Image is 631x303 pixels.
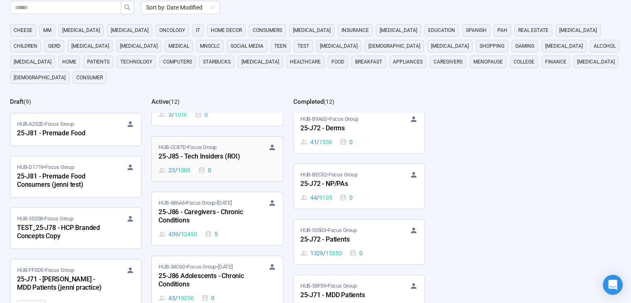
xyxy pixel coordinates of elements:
[300,171,358,179] span: HUB-BEC52 • Focus Group
[14,58,51,66] span: [MEDICAL_DATA]
[175,166,178,175] span: /
[17,163,74,171] span: HUB-D1719 • Focus Group
[43,26,51,34] span: MM
[341,26,369,34] span: Insurance
[14,73,66,82] span: [DEMOGRAPHIC_DATA]
[201,293,214,303] div: 0
[211,26,242,34] span: home decor
[368,42,420,50] span: [DEMOGRAPHIC_DATA]
[431,42,469,50] span: [MEDICAL_DATA]
[317,193,319,202] span: /
[480,42,504,50] span: shopping
[169,98,180,105] span: ( 12 )
[10,98,24,105] h2: Draft
[300,282,357,290] span: HUB-38F59 • Focus Group
[300,235,392,245] div: 25-J72 - Patients
[300,137,332,147] div: 41
[274,42,287,50] span: Teen
[200,42,220,50] span: mnsclc
[205,230,218,239] div: 5
[231,42,263,50] span: social media
[355,58,382,66] span: breakfast
[290,58,321,66] span: healthcare
[297,42,309,50] span: Test
[17,274,108,293] div: 25-J71 - [PERSON_NAME] - MDD Patients (jenni practice)
[466,26,487,34] span: Spanish
[497,26,507,34] span: PAH
[323,249,326,258] span: /
[559,26,597,34] span: [MEDICAL_DATA]
[159,26,185,34] span: oncology
[76,73,103,82] span: consumer
[121,1,134,14] button: search
[253,26,282,34] span: consumers
[300,179,392,190] div: 25-J72 - NP/PAs
[10,156,141,197] a: HUB-D1719•Focus Group25-J81 - Premade Food Consumers (jenni test)
[545,58,566,66] span: finance
[62,26,100,34] span: [MEDICAL_DATA]
[178,293,194,303] span: 19350
[293,26,331,34] span: [MEDICAL_DATA]
[158,230,197,239] div: 459
[594,42,616,50] span: alcohol
[393,58,423,66] span: appliances
[577,58,615,66] span: [MEDICAL_DATA]
[17,120,74,128] span: HUB-A252E • Focus Group
[158,143,217,151] span: HUB-CC87D • Focus Group
[172,110,174,119] span: /
[195,110,208,119] div: 0
[158,263,232,271] span: HUB-34C6D • Focus Group •
[10,208,141,249] a: HUB-35208•Focus GroupTEST_25-J78 - HCP Branded Concepts Copy
[294,108,424,153] a: HUB-B9A6D•Focus Group25-J72 - Derms41 / 75500
[339,137,353,147] div: 0
[241,58,279,66] span: [MEDICAL_DATA]
[168,42,189,50] span: medical
[152,137,283,181] a: HUB-CC87D•Focus Group25-J85 - Tech Insiders (ROI)23 / 10000
[158,207,250,226] div: 25-J86 - Caregivers - Chronic Conditions
[196,26,200,34] span: it
[300,290,392,301] div: 25-J71 - MDD Patients
[175,293,178,303] span: /
[178,166,190,175] span: 1000
[198,166,211,175] div: 0
[603,275,623,295] div: Open Intercom Messenger
[158,110,187,119] div: 3
[120,42,158,50] span: [MEDICAL_DATA]
[158,151,250,162] div: 25-J85 - Tech Insiders (ROI)
[10,113,141,146] a: HUB-A252E•Focus Group25-J81 - Premade Food
[17,223,108,242] div: TEST_25-J78 - HCP Branded Concepts Copy
[14,42,37,50] span: children
[158,271,250,290] div: 25-J86 Adolescents - Chronic Conditions
[218,264,233,270] time: [DATE]
[319,193,332,202] span: 9105
[158,166,190,175] div: 23
[300,115,358,123] span: HUB-B9A6D • Focus Group
[71,42,109,50] span: [MEDICAL_DATA]
[48,42,61,50] span: GERD
[17,128,108,139] div: 25-J81 - Premade Food
[518,26,548,34] span: real estate
[294,164,424,209] a: HUB-BEC52•Focus Group25-J72 - NP/PAs44 / 91050
[473,58,503,66] span: menopause
[178,230,181,239] span: /
[181,230,197,239] span: 12450
[320,42,358,50] span: [MEDICAL_DATA]
[151,98,169,105] h2: Active
[146,1,215,14] span: Sort by: Date Modified
[17,266,74,274] span: HUB-FF0DE • Focus Group
[124,4,131,11] span: search
[14,26,32,34] span: cheese
[339,193,353,202] div: 0
[293,98,324,105] h2: Completed
[152,192,283,245] a: HUB-686A6•Focus Group•[DATE]25-J86 - Caregivers - Chronic Conditions459 / 124505
[319,137,332,147] span: 7550
[428,26,455,34] span: education
[317,137,319,147] span: /
[17,171,108,191] div: 25-J81 - Premade Food Consumers (jenni test)
[163,58,192,66] span: computers
[434,58,463,66] span: caregivers
[300,249,342,258] div: 1329
[300,123,392,134] div: 25-J72 - Derms
[515,42,534,50] span: gaming
[331,58,344,66] span: Food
